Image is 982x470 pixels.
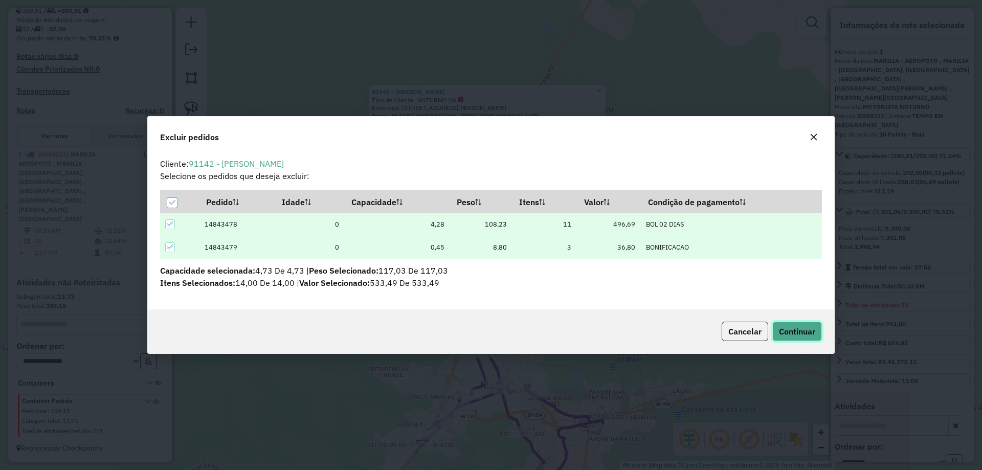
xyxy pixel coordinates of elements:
th: Capacidade [345,191,450,213]
span: Continuar [779,326,815,337]
span: Cliente: [160,159,284,169]
span: Valor Selecionado: [299,278,370,288]
span: Excluir pedidos [160,131,219,143]
td: 0 [275,213,344,236]
a: 91142 - [PERSON_NAME] [189,159,284,169]
td: 0 [275,236,344,259]
th: Peso [450,191,512,213]
td: 36,80 [577,236,641,259]
td: 4,28 [345,213,450,236]
button: Continuar [772,322,822,341]
td: 3 [512,236,577,259]
button: Cancelar [722,322,768,341]
span: Itens Selecionados: [160,278,235,288]
th: Itens [512,191,577,213]
p: 4,73 De 4,73 | 117,03 De 117,03 [160,264,822,277]
span: 14,00 De 14,00 | [160,278,299,288]
p: Selecione os pedidos que deseja excluir: [160,170,822,182]
span: Cancelar [728,326,762,337]
th: Condição de pagamento [641,191,822,213]
td: 11 [512,213,577,236]
td: 14843478 [199,213,275,236]
td: 14843479 [199,236,275,259]
th: Valor [577,191,641,213]
td: BOL 02 DIAS [641,213,822,236]
p: 533,49 De 533,49 [160,277,822,289]
span: Peso Selecionado: [309,265,378,276]
th: Idade [275,191,344,213]
td: 0,45 [345,236,450,259]
td: BONIFICACAO [641,236,822,259]
td: 108,23 [450,213,512,236]
td: 496,69 [577,213,641,236]
td: 8,80 [450,236,512,259]
th: Pedido [199,191,275,213]
span: Capacidade selecionada: [160,265,255,276]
